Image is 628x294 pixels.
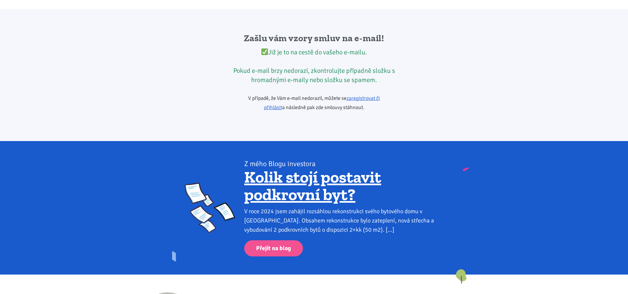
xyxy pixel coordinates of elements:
[261,48,268,55] img: ✅
[229,32,399,44] h2: Zašlu vám vzory smluv na e-mail!
[229,94,399,112] p: V případě, že Vám e-mail nedorazil, můžete se a následně pak zde smlouvy stáhnout.
[244,159,443,168] div: Z mého Blogu investora
[244,207,443,234] div: V roce 2024 jsem zahájil rozsáhlou rekonstrukci svého bytového domu v [GEOGRAPHIC_DATA]. Obsahem ...
[244,240,303,256] a: Přejít na blog
[264,95,380,111] a: zaregistrovat či přihlásit
[229,48,399,85] div: Již je to na cestě do vašeho e-mailu. Pokud e-mail brzy nedorazí, zkontrolujte případně složku s ...
[244,167,381,205] a: Kolik stojí postavit podkrovní byt?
